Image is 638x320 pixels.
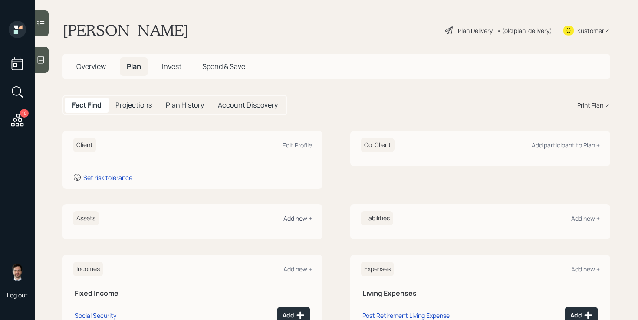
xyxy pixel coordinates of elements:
div: Kustomer [577,26,604,35]
span: Plan [127,62,141,71]
div: Add new + [571,214,600,222]
h6: Expenses [361,262,394,276]
img: jonah-coleman-headshot.png [9,263,26,281]
div: Add new + [571,265,600,273]
div: Add new + [283,214,312,222]
h5: Fact Find [72,101,102,109]
h6: Incomes [73,262,103,276]
div: Add [570,311,592,320]
div: Add new + [283,265,312,273]
div: 10 [20,109,29,118]
h5: Projections [115,101,152,109]
div: Add participant to Plan + [532,141,600,149]
h6: Assets [73,211,99,225]
h6: Co-Client [361,138,395,152]
div: Set risk tolerance [83,173,132,182]
h5: Plan History [166,101,204,109]
h5: Account Discovery [218,101,278,109]
h5: Fixed Income [75,289,310,297]
div: Add [283,311,305,320]
h5: Living Expenses [362,289,598,297]
h6: Client [73,138,96,152]
div: Plan Delivery [458,26,493,35]
span: Spend & Save [202,62,245,71]
span: Invest [162,62,181,71]
div: Log out [7,291,28,299]
h6: Liabilities [361,211,393,225]
div: • (old plan-delivery) [497,26,552,35]
span: Overview [76,62,106,71]
div: Social Security [75,311,116,320]
div: Edit Profile [283,141,312,149]
h1: [PERSON_NAME] [62,21,189,40]
div: Post Retirement Living Expense [362,311,450,320]
div: Print Plan [577,101,603,110]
